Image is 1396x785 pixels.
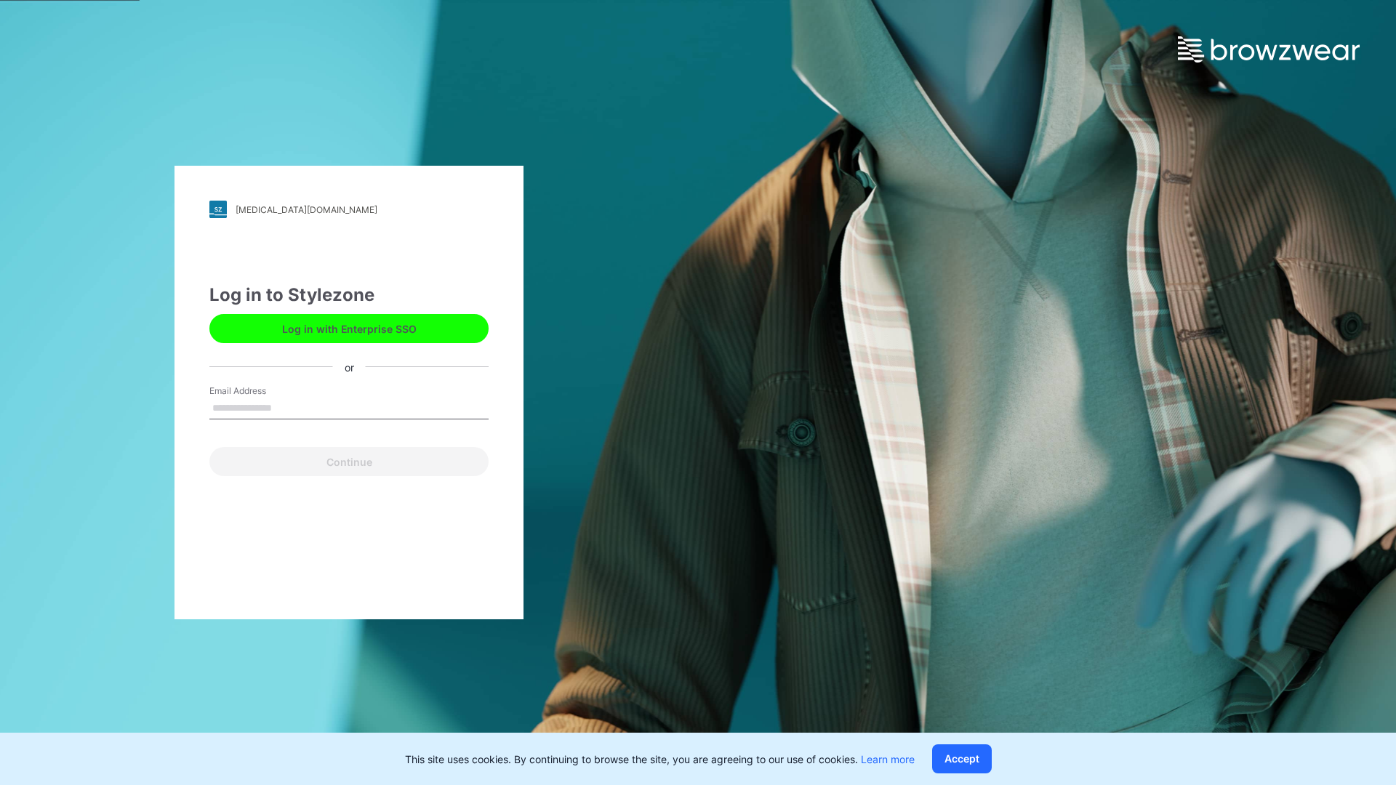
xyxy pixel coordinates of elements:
[861,753,915,765] a: Learn more
[209,314,489,343] button: Log in with Enterprise SSO
[405,752,915,767] p: This site uses cookies. By continuing to browse the site, you are agreeing to our use of cookies.
[209,201,489,218] a: [MEDICAL_DATA][DOMAIN_NAME]
[333,359,366,374] div: or
[932,744,992,773] button: Accept
[209,201,227,218] img: stylezone-logo.562084cfcfab977791bfbf7441f1a819.svg
[209,282,489,308] div: Log in to Stylezone
[209,385,311,398] label: Email Address
[1178,36,1360,63] img: browzwear-logo.e42bd6dac1945053ebaf764b6aa21510.svg
[236,204,377,215] div: [MEDICAL_DATA][DOMAIN_NAME]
